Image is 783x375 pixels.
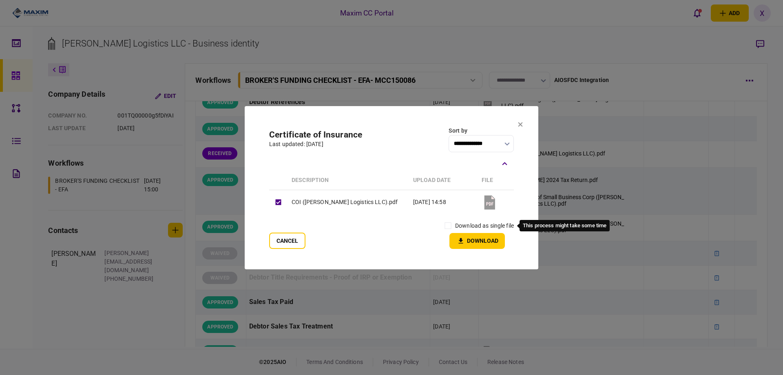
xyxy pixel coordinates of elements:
[449,126,514,135] div: Sort by
[269,130,362,140] h2: Certificate of Insurance
[288,171,409,190] th: Description
[409,190,478,215] td: [DATE] 14:58
[409,171,478,190] th: upload date
[269,233,305,249] button: Cancel
[455,222,514,230] label: download as single file
[478,171,514,190] th: file
[288,190,409,215] td: COI ([PERSON_NAME] Logistics LLC).pdf
[269,140,362,149] div: last updated: [DATE]
[449,233,505,249] button: Download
